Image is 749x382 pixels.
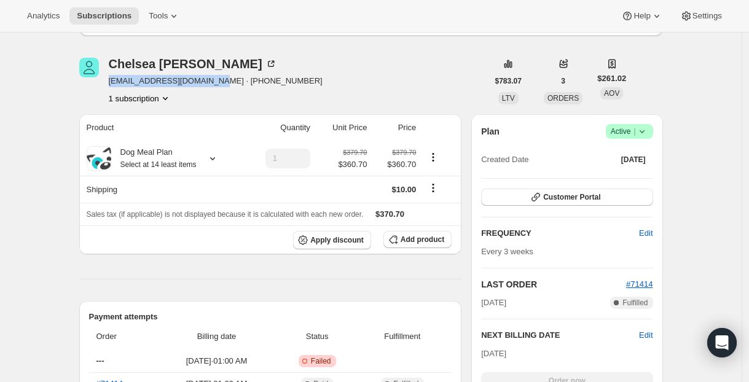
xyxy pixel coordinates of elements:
[87,210,364,219] span: Sales tax (if applicable) is not displayed because it is calculated with each new order.
[361,330,445,343] span: Fulfillment
[89,311,452,323] h2: Payment attempts
[79,176,243,203] th: Shipping
[481,227,639,240] h2: FREQUENCY
[481,154,528,166] span: Created Date
[614,151,653,168] button: [DATE]
[488,72,529,90] button: $783.07
[481,329,639,341] h2: NEXT BILLING DATE
[481,297,506,309] span: [DATE]
[310,235,364,245] span: Apply discount
[89,323,156,350] th: Order
[495,76,522,86] span: $783.07
[96,356,104,365] span: ---
[111,146,197,171] div: Dog Meal Plan
[632,224,660,243] button: Edit
[371,114,420,141] th: Price
[622,298,648,308] span: Fulfilled
[626,278,653,290] button: #71414
[481,189,653,206] button: Customer Portal
[597,72,626,85] span: $261.02
[109,58,277,70] div: Chelsea [PERSON_NAME]
[375,209,404,219] span: $370.70
[673,7,729,25] button: Settings
[692,11,722,21] span: Settings
[707,328,737,357] div: Open Intercom Messenger
[481,278,626,290] h2: LAST ORDER
[423,150,443,164] button: Product actions
[109,92,171,104] button: Product actions
[481,247,533,256] span: Every 3 weeks
[604,89,619,98] span: AOV
[543,192,600,202] span: Customer Portal
[547,94,579,103] span: ORDERS
[141,7,187,25] button: Tools
[481,349,506,358] span: [DATE]
[149,11,168,21] span: Tools
[109,75,323,87] span: [EMAIL_ADDRESS][DOMAIN_NAME] · [PHONE_NUMBER]
[633,11,650,21] span: Help
[383,231,452,248] button: Add product
[374,158,416,171] span: $360.70
[392,185,417,194] span: $10.00
[633,127,635,136] span: |
[626,279,653,289] a: #71414
[159,330,274,343] span: Billing date
[561,76,565,86] span: 3
[314,114,371,141] th: Unit Price
[639,227,653,240] span: Edit
[243,114,314,141] th: Quantity
[293,231,371,249] button: Apply discount
[614,7,670,25] button: Help
[639,329,653,341] button: Edit
[611,125,648,138] span: Active
[79,58,99,77] span: Chelsea McIsaac
[20,7,67,25] button: Analytics
[27,11,60,21] span: Analytics
[401,235,444,244] span: Add product
[79,114,243,141] th: Product
[281,330,353,343] span: Status
[423,181,443,195] button: Shipping actions
[481,125,500,138] h2: Plan
[87,147,111,170] img: product img
[502,94,515,103] span: LTV
[311,356,331,366] span: Failed
[338,158,367,171] span: $360.70
[392,149,416,156] small: $379.70
[120,160,197,169] small: Select at 14 least items
[77,11,131,21] span: Subscriptions
[343,149,367,156] small: $379.70
[159,355,274,367] span: [DATE] · 01:00 AM
[621,155,646,165] span: [DATE]
[69,7,139,25] button: Subscriptions
[554,72,573,90] button: 3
